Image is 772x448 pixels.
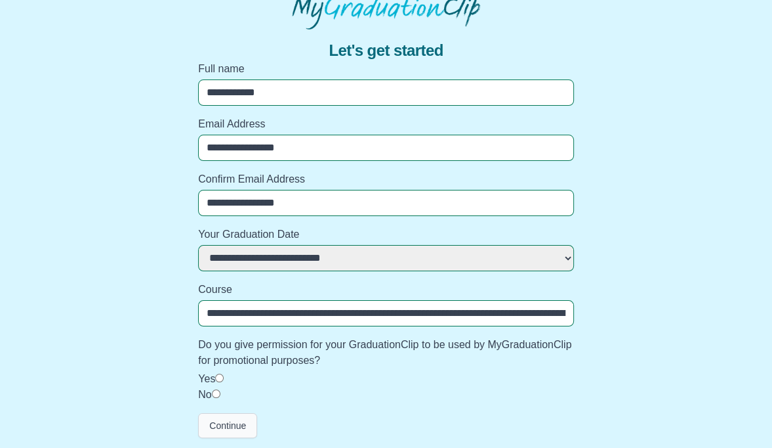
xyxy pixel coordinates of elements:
label: Email Address [198,116,574,132]
label: Your Graduation Date [198,227,574,242]
label: Do you give permission for your GraduationClip to be used by MyGraduationClip for promotional pur... [198,337,574,369]
label: Full name [198,61,574,77]
label: No [198,389,211,400]
label: Confirm Email Address [198,171,574,187]
button: Continue [198,413,257,438]
label: Course [198,282,574,298]
span: Let's get started [329,40,443,61]
label: Yes [198,373,215,384]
